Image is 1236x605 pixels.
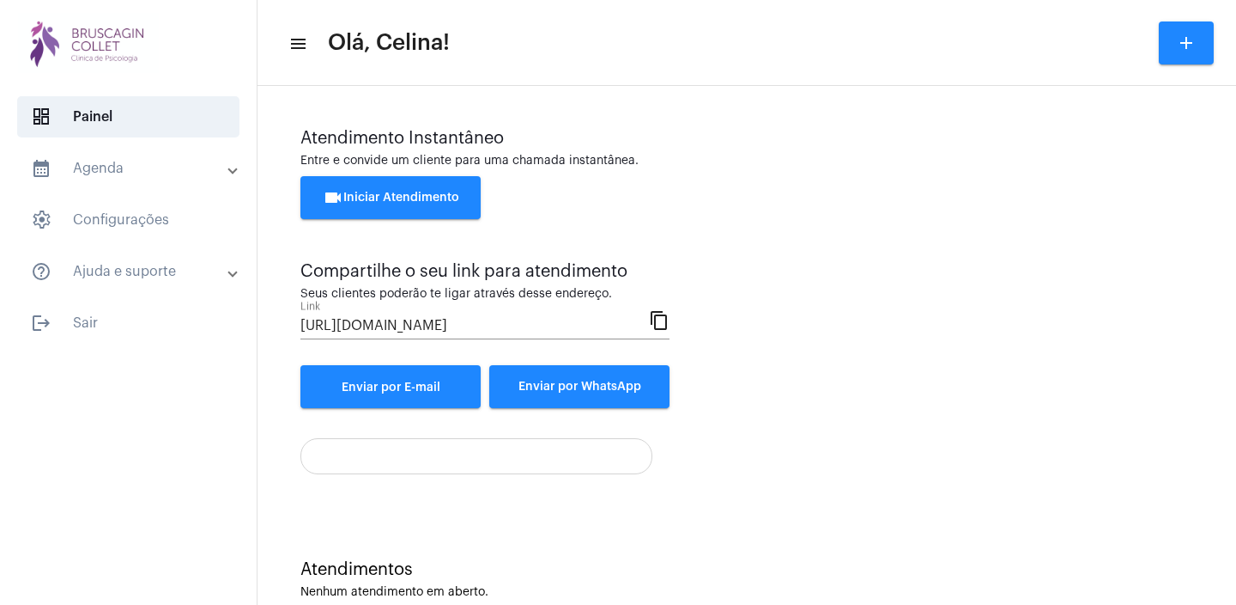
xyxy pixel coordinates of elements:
[328,29,450,57] span: Olá, Celina!
[300,288,669,301] div: Seus clientes poderão te ligar através desse endereço.
[10,148,257,189] mat-expansion-panel-header: sidenav iconAgenda
[31,158,229,179] mat-panel-title: Agenda
[31,210,51,230] span: sidenav icon
[31,158,51,179] mat-icon: sidenav icon
[300,560,1193,579] div: Atendimentos
[31,107,51,127] span: sidenav icon
[14,9,163,77] img: bdd31f1e-573f-3f90-f05a-aecdfb595b2a.png
[300,586,1193,599] div: Nenhum atendimento em aberto.
[17,96,239,137] span: Painel
[649,309,669,330] mat-icon: content_copy
[323,192,459,204] span: Iniciar Atendimento
[288,34,306,54] mat-icon: sidenav icon
[300,129,1193,148] div: Atendimento Instantâneo
[518,381,641,393] span: Enviar por WhatsApp
[300,262,669,281] div: Compartilhe o seu link para atendimento
[31,261,229,282] mat-panel-title: Ajuda e suporte
[342,382,440,394] span: Enviar por E-mail
[31,313,51,333] mat-icon: sidenav icon
[489,365,669,408] button: Enviar por WhatsApp
[17,199,239,241] span: Configurações
[31,261,51,282] mat-icon: sidenav icon
[323,187,343,208] mat-icon: videocam
[17,302,239,344] span: Sair
[10,251,257,292] mat-expansion-panel-header: sidenav iconAjuda e suporte
[300,155,1193,168] div: Entre e convide um cliente para uma chamada instantânea.
[1176,33,1197,53] mat-icon: add
[300,176,481,219] button: Iniciar Atendimento
[300,365,481,408] a: Enviar por E-mail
